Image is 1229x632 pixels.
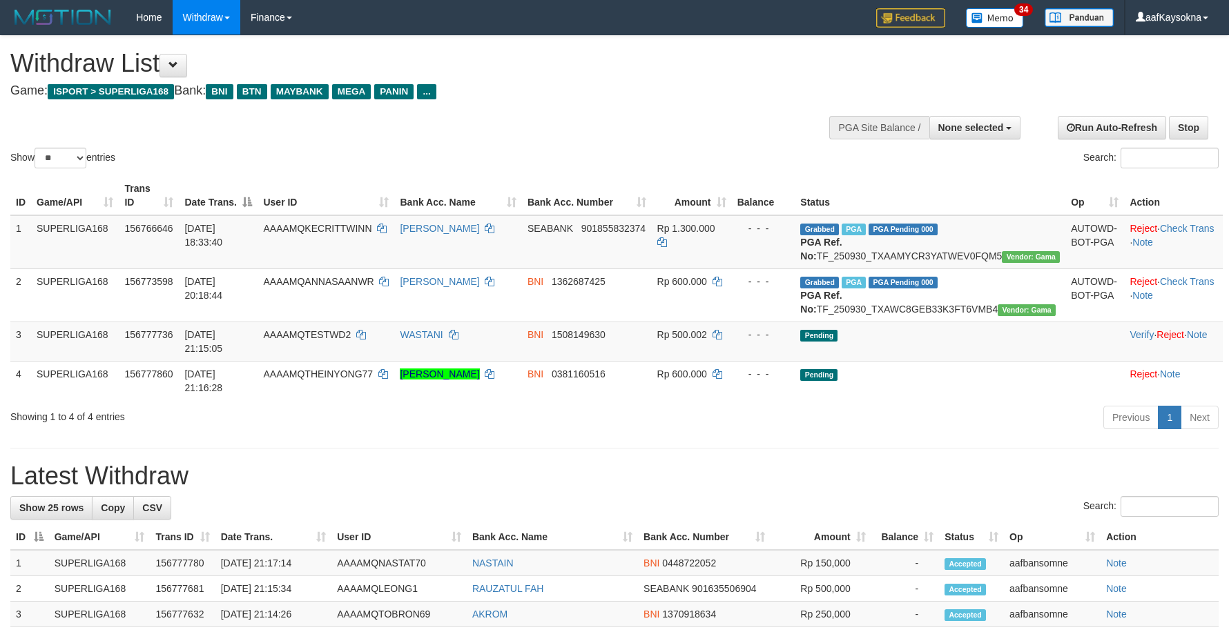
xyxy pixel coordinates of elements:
[876,8,945,28] img: Feedback.jpg
[737,367,790,381] div: - - -
[528,276,543,287] span: BNI
[49,576,151,602] td: SUPERLIGA168
[124,368,173,379] span: 156777860
[49,602,151,627] td: SUPERLIGA168
[150,524,215,550] th: Trans ID: activate to sort column ascending
[1124,176,1223,215] th: Action
[19,502,84,513] span: Show 25 rows
[800,237,842,261] b: PGA Ref. No:
[643,609,659,620] span: BNI
[215,550,332,576] td: [DATE] 21:17:14
[1130,329,1154,340] a: Verify
[1132,290,1153,301] a: Note
[662,557,716,569] span: Copy 0448722052 to clipboard
[945,609,986,621] span: Accepted
[31,361,119,400] td: SUPERLIGA168
[184,329,222,354] span: [DATE] 21:15:05
[10,84,806,98] h4: Game: Bank:
[1124,322,1223,361] td: · ·
[945,584,986,595] span: Accepted
[869,277,938,288] span: PGA Pending
[938,122,1004,133] span: None selected
[10,176,31,215] th: ID
[150,550,215,576] td: 156777780
[394,176,521,215] th: Bank Acc. Name: activate to sort column ascending
[1083,148,1219,168] label: Search:
[552,329,606,340] span: Copy 1508149630 to clipboard
[800,277,839,288] span: Grabbed
[206,84,233,99] span: BNI
[1157,329,1184,340] a: Reject
[1124,215,1223,269] td: · ·
[638,524,771,550] th: Bank Acc. Number: activate to sort column ascending
[966,8,1024,28] img: Button%20Memo.svg
[237,84,267,99] span: BTN
[581,223,646,234] span: Copy 901855832374 to clipboard
[1132,237,1153,248] a: Note
[842,224,866,235] span: Marked by aafheankoy
[1004,602,1101,627] td: aafbansomne
[1065,176,1124,215] th: Op: activate to sort column ascending
[643,557,659,569] span: BNI
[271,84,329,99] span: MAYBANK
[263,276,374,287] span: AAAAMQANNASAANWR
[771,550,871,576] td: Rp 150,000
[10,602,49,627] td: 3
[869,224,938,235] span: PGA Pending
[92,496,134,520] a: Copy
[10,7,115,28] img: MOTION_logo.png
[10,524,49,550] th: ID: activate to sort column descending
[528,223,573,234] span: SEABANK
[31,268,119,322] td: SUPERLIGA168
[552,276,606,287] span: Copy 1362687425 to clipboard
[1130,223,1157,234] a: Reject
[263,368,373,379] span: AAAAMQTHEINYONG77
[400,329,443,340] a: WASTANI
[31,176,119,215] th: Game/API: activate to sort column ascending
[10,215,31,269] td: 1
[10,462,1219,490] h1: Latest Withdraw
[1124,268,1223,322] td: · ·
[1101,524,1219,550] th: Action
[331,602,467,627] td: AAAAMQTOBRON69
[1160,223,1215,234] a: Check Trans
[657,276,707,287] span: Rp 600.000
[1002,251,1060,263] span: Vendor URL: https://trx31.1velocity.biz
[939,524,1004,550] th: Status: activate to sort column ascending
[467,524,638,550] th: Bank Acc. Name: activate to sort column ascending
[1121,148,1219,168] input: Search:
[552,368,606,379] span: Copy 0381160516 to clipboard
[49,524,151,550] th: Game/API: activate to sort column ascending
[1103,406,1159,429] a: Previous
[179,176,258,215] th: Date Trans.: activate to sort column descending
[331,576,467,602] td: AAAAMQLEONG1
[10,576,49,602] td: 2
[652,176,732,215] th: Amount: activate to sort column ascending
[657,223,715,234] span: Rp 1.300.000
[215,524,332,550] th: Date Trans.: activate to sort column ascending
[417,84,436,99] span: ...
[10,496,93,520] a: Show 25 rows
[331,550,467,576] td: AAAAMQNASTAT70
[1004,524,1101,550] th: Op: activate to sort column ascending
[842,277,866,288] span: Marked by aafsoycanthlai
[732,176,795,215] th: Balance
[35,148,86,168] select: Showentries
[871,524,939,550] th: Balance: activate to sort column ascending
[124,223,173,234] span: 156766646
[142,502,162,513] span: CSV
[150,602,215,627] td: 156777632
[1004,550,1101,576] td: aafbansomne
[1045,8,1114,27] img: panduan.png
[215,576,332,602] td: [DATE] 21:15:34
[1106,583,1127,594] a: Note
[1083,496,1219,517] label: Search:
[829,116,929,139] div: PGA Site Balance /
[1181,406,1219,429] a: Next
[1106,609,1127,620] a: Note
[1130,276,1157,287] a: Reject
[119,176,179,215] th: Trans ID: activate to sort column ascending
[150,576,215,602] td: 156777681
[10,322,31,361] td: 3
[998,304,1056,316] span: Vendor URL: https://trx31.1velocity.biz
